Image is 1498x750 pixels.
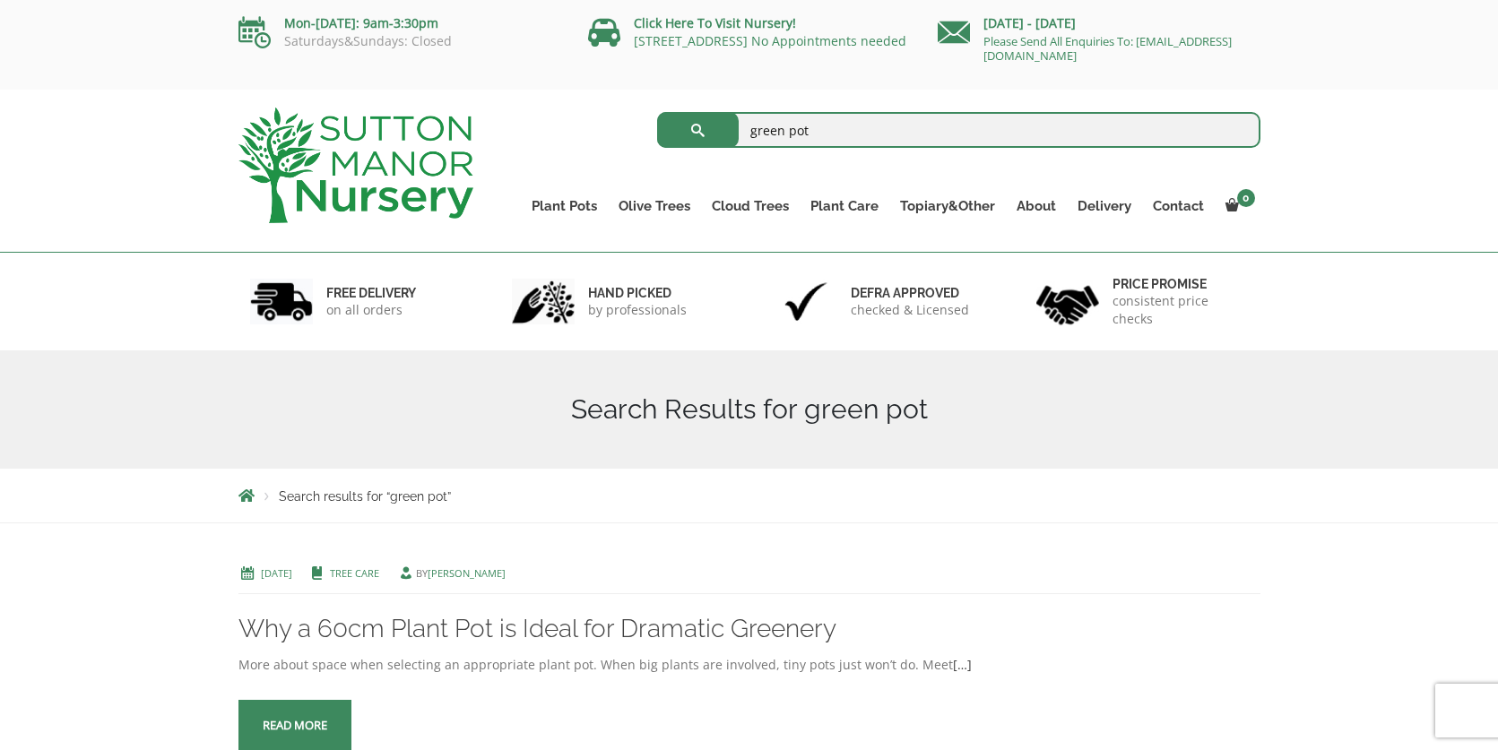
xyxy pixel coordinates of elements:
a: [PERSON_NAME] [428,566,506,580]
a: Please Send All Enquiries To: [EMAIL_ADDRESS][DOMAIN_NAME] [983,33,1232,64]
input: Search... [657,112,1260,148]
a: Plant Pots [521,194,608,219]
a: Topiary&Other [889,194,1006,219]
nav: Breadcrumbs [238,488,1260,503]
span: 0 [1237,189,1255,207]
a: [STREET_ADDRESS] No Appointments needed [634,32,906,49]
a: [DATE] [261,566,292,580]
h6: FREE DELIVERY [326,285,416,301]
img: 4.jpg [1036,274,1099,329]
p: on all orders [326,301,416,319]
a: Why a 60cm Plant Pot is Ideal for Dramatic Greenery [238,614,836,643]
img: 2.jpg [512,279,575,324]
p: [DATE] - [DATE] [938,13,1260,34]
a: Delivery [1067,194,1142,219]
p: by professionals [588,301,687,319]
p: Saturdays&Sundays: Closed [238,34,561,48]
a: Plant Care [800,194,889,219]
h6: Defra approved [851,285,969,301]
h1: Search Results for green pot [238,393,1260,426]
a: Olive Trees [608,194,701,219]
h6: Price promise [1113,276,1249,292]
img: 3.jpg [775,279,837,324]
a: […] [953,656,972,673]
div: More about space when selecting an appropriate plant pot. When big plants are involved, tiny pots... [238,654,1260,676]
a: Contact [1142,194,1215,219]
p: Mon-[DATE]: 9am-3:30pm [238,13,561,34]
h6: hand picked [588,285,687,301]
p: consistent price checks [1113,292,1249,328]
p: checked & Licensed [851,301,969,319]
img: logo [238,108,473,223]
a: Click Here To Visit Nursery! [634,14,796,31]
span: by [397,566,506,580]
a: About [1006,194,1067,219]
a: Cloud Trees [701,194,800,219]
img: 1.jpg [250,279,313,324]
span: Search results for “green pot” [279,489,451,504]
a: Tree Care [330,566,379,580]
a: 0 [1215,194,1260,219]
